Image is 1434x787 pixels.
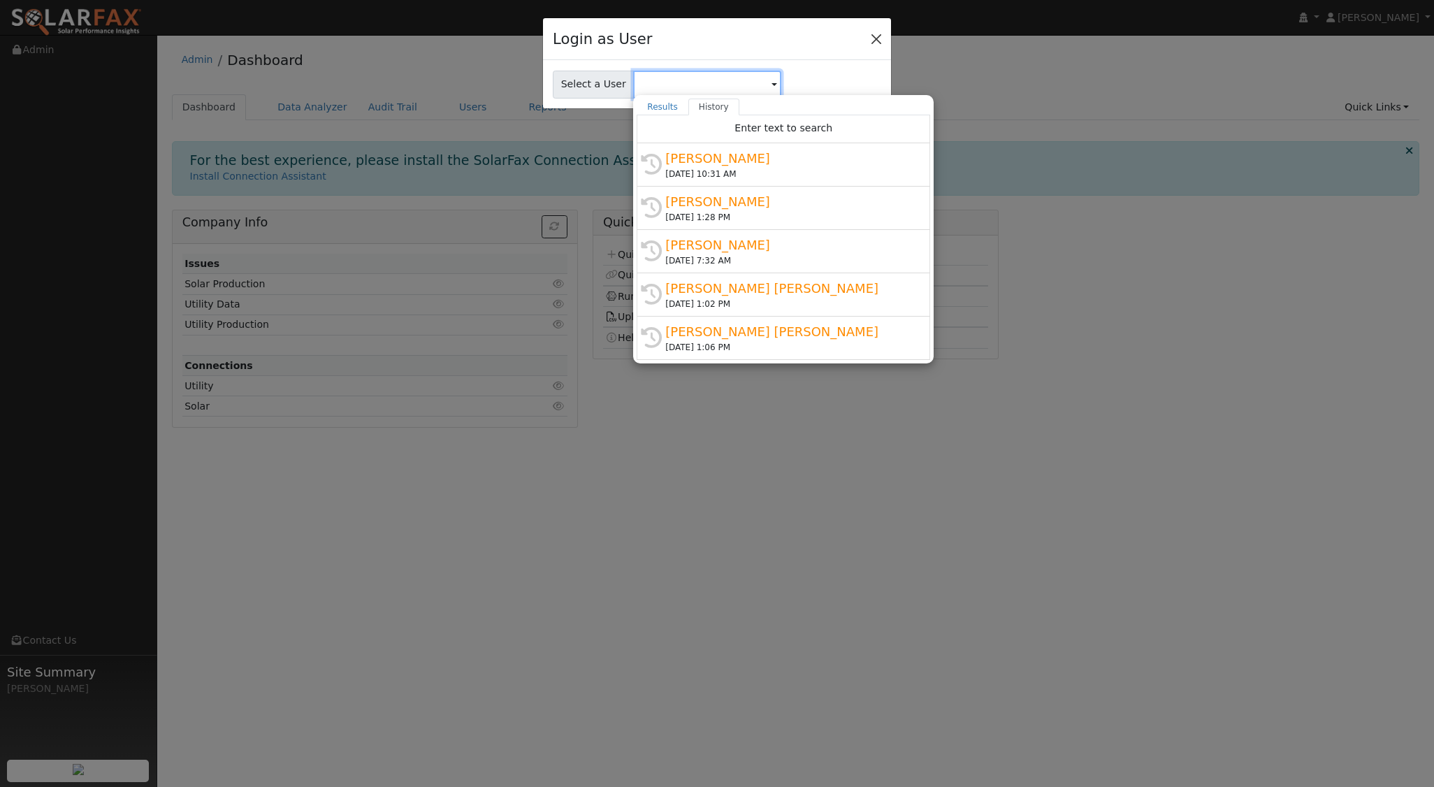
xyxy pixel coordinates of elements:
[637,99,688,115] a: Results
[665,236,914,254] div: [PERSON_NAME]
[665,341,914,354] div: [DATE] 1:06 PM
[641,284,662,305] i: History
[688,99,739,115] a: History
[641,154,662,175] i: History
[553,28,652,50] h4: Login as User
[665,192,914,211] div: [PERSON_NAME]
[665,211,914,224] div: [DATE] 1:28 PM
[665,322,914,341] div: [PERSON_NAME] [PERSON_NAME]
[734,122,832,133] span: Enter text to search
[553,71,634,99] span: Select a User
[665,149,914,168] div: [PERSON_NAME]
[665,254,914,267] div: [DATE] 7:32 AM
[641,240,662,261] i: History
[665,298,914,310] div: [DATE] 1:02 PM
[641,197,662,218] i: History
[641,327,662,348] i: History
[665,168,914,180] div: [DATE] 10:31 AM
[867,29,886,48] button: Close
[665,279,914,298] div: [PERSON_NAME] [PERSON_NAME]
